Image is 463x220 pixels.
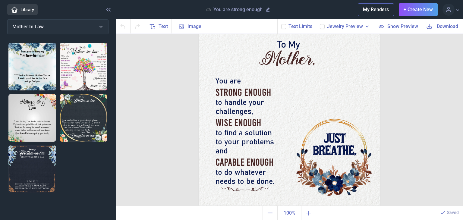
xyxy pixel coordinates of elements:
button: Actual size [277,206,301,220]
button: Download [422,19,463,33]
span: Show Preview [387,23,418,30]
p: You are strong enough [213,7,263,13]
button: My Renders [358,3,394,16]
div: To My [231,40,346,51]
span: capable enough [216,156,273,168]
span: wise enough [216,116,261,128]
button: Zoom out [263,206,277,220]
p: Saved [447,209,459,215]
span: Text [159,23,168,30]
span: strong enough [216,86,271,98]
div: Mother, [230,52,344,69]
img: To my mother-in-law [8,145,56,193]
button: Zoom in [301,206,316,220]
button: Text [145,19,172,33]
button: Redo [131,19,145,33]
a: Library [7,4,38,15]
button: Image [172,19,205,33]
span: Image [187,23,201,30]
span: Mother In Law [12,24,44,30]
button: + Create New [399,3,438,16]
img: b013.jpg [199,25,380,206]
img: To my mother in law [60,43,107,90]
span: 100% [279,207,300,219]
button: Undo [116,19,131,33]
button: Mother In Law [7,19,109,34]
div: JUST BREATHE. [292,132,377,158]
button: Show Preview [374,19,422,33]
img: To my mother in law [60,94,107,142]
button: Jewelry Preview [327,23,370,30]
span: Jewelry Preview [327,23,363,30]
div: You are to handle your challenges, to find a solution to your problems and to do whatever needs t... [216,77,294,192]
img: Thank you for being my [8,43,56,90]
span: Download [437,23,458,30]
button: Text Limits [288,23,312,30]
img: Mother In Law [8,94,56,142]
